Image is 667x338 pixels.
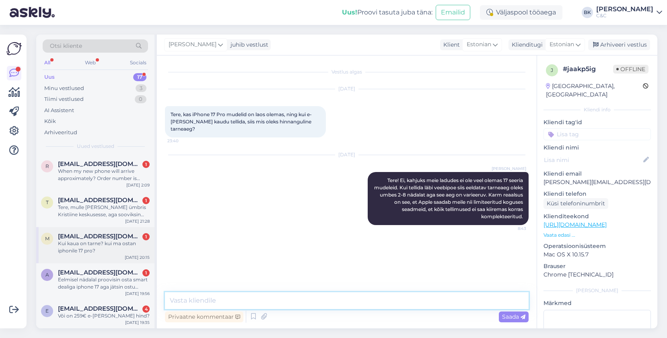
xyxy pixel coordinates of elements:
[142,161,150,168] div: 1
[44,129,77,137] div: Arhiveeritud
[44,73,55,81] div: Uus
[613,65,648,74] span: Offline
[543,242,651,250] p: Operatsioonisüsteem
[50,42,82,50] span: Otsi kliente
[58,204,150,218] div: Tere, mulle [PERSON_NAME] ümbris Kristiine keskusesse, aga sooviksin ümbris musta värvi. Kas saab...
[165,311,243,322] div: Privaatne kommentaar
[45,272,49,278] span: a
[142,305,150,313] div: 4
[44,107,74,115] div: AI Assistent
[492,166,526,172] span: [PERSON_NAME]
[588,39,650,50] div: Arhiveeri vestlus
[44,95,84,103] div: Tiimi vestlused
[546,82,643,99] div: [GEOGRAPHIC_DATA], [GEOGRAPHIC_DATA]
[46,199,49,205] span: T
[165,85,529,92] div: [DATE]
[467,40,491,49] span: Estonian
[543,231,651,239] p: Vaata edasi ...
[44,84,84,92] div: Minu vestlused
[58,305,142,312] span: efka1985@hot.ee
[58,160,142,168] span: rajabdearly@gmail.com
[165,68,529,76] div: Vestlus algas
[496,225,526,231] span: 8:43
[543,190,651,198] p: Kliendi telefon
[543,106,651,113] div: Kliendi info
[543,212,651,221] p: Klienditeekond
[43,57,52,68] div: All
[596,6,662,19] a: [PERSON_NAME]C&C
[543,250,651,259] p: Mac OS X 10.15.7
[440,41,460,49] div: Klient
[6,41,22,56] img: Askly Logo
[128,57,148,68] div: Socials
[480,5,562,20] div: Väljaspool tööaega
[543,128,651,140] input: Lisa tag
[543,198,608,209] div: Küsi telefoninumbrit
[125,254,150,260] div: [DATE] 20:15
[45,308,49,314] span: e
[550,40,574,49] span: Estonian
[45,236,49,242] span: m
[58,233,142,240] span: maks.kru30+cec@gmail.com
[227,41,268,49] div: juhib vestlust
[543,287,651,294] div: [PERSON_NAME]
[582,7,593,18] div: BK
[502,313,525,320] span: Saada
[126,182,150,188] div: [DATE] 2:09
[543,221,607,228] a: [URL][DOMAIN_NAME]
[125,320,150,326] div: [DATE] 19:35
[167,138,198,144] span: 23:40
[342,8,432,17] div: Proovi tasuta juba täna:
[58,269,142,276] span: arviluts1@gmail.com
[596,6,653,12] div: [PERSON_NAME]
[142,269,150,277] div: 1
[563,64,613,74] div: # jaakp5ig
[596,12,653,19] div: C&C
[169,40,216,49] span: [PERSON_NAME]
[142,197,150,204] div: 1
[543,143,651,152] p: Kliendi nimi
[543,299,651,307] p: Märkmed
[77,143,114,150] span: Uued vestlused
[45,163,49,169] span: r
[436,5,470,20] button: Emailid
[58,197,142,204] span: Tima.petrovichev@gmail.com
[551,67,553,73] span: j
[58,312,150,320] div: Või on 259€ e-[PERSON_NAME] hind?
[58,168,150,182] div: When my new phone will arrive approximately? Order number is 4000089312, but it does not tell the...
[508,41,543,49] div: Klienditugi
[142,233,150,240] div: 1
[374,177,524,219] span: Tere! Ei, kahjuks meie ladudes ei ole veel olemas 17 seeria mudeleid. Kui tellida läbi veebipoe s...
[543,270,651,279] p: Chrome [TECHNICAL_ID]
[135,95,146,103] div: 0
[543,118,651,127] p: Kliendi tag'id
[44,117,56,125] div: Kõik
[543,170,651,178] p: Kliendi email
[543,262,651,270] p: Brauser
[58,240,150,254] div: Kui kaua on tarne? kui ma ostan iphonile 17 pro?
[125,218,150,224] div: [DATE] 21:28
[342,8,357,16] b: Uus!
[543,178,651,186] p: [PERSON_NAME][EMAIL_ADDRESS][DOMAIN_NAME]
[58,276,150,291] div: Eelmisel nädalal proovisin osta smart dealiga iphone 17 aga jätsin ostu pooleli. Nüüd aga sooviks...
[133,73,146,81] div: 17
[171,111,313,132] span: Tere, kas iPhone 17 Pro mudelid on laos olemas, ning kui e-[PERSON_NAME] kaudu tellida, siis mis ...
[136,84,146,92] div: 3
[125,291,150,297] div: [DATE] 19:56
[544,156,642,164] input: Lisa nimi
[83,57,97,68] div: Web
[165,151,529,158] div: [DATE]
